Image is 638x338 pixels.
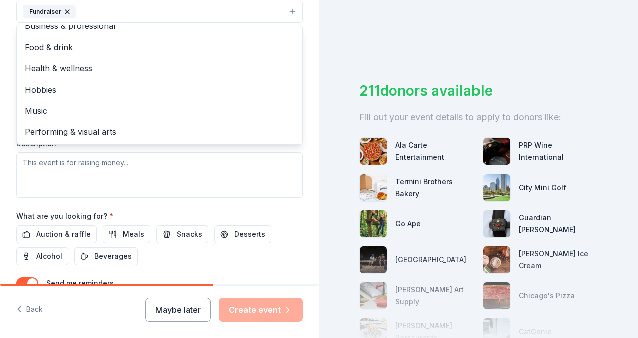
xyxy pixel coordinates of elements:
[25,83,294,96] span: Hobbies
[25,19,294,32] span: Business & professional
[25,41,294,54] span: Food & drink
[16,25,303,145] div: Fundraiser
[25,125,294,138] span: Performing & visual arts
[16,1,303,23] button: Fundraiser
[25,62,294,75] span: Health & wellness
[25,104,294,117] span: Music
[23,5,76,18] div: Fundraiser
